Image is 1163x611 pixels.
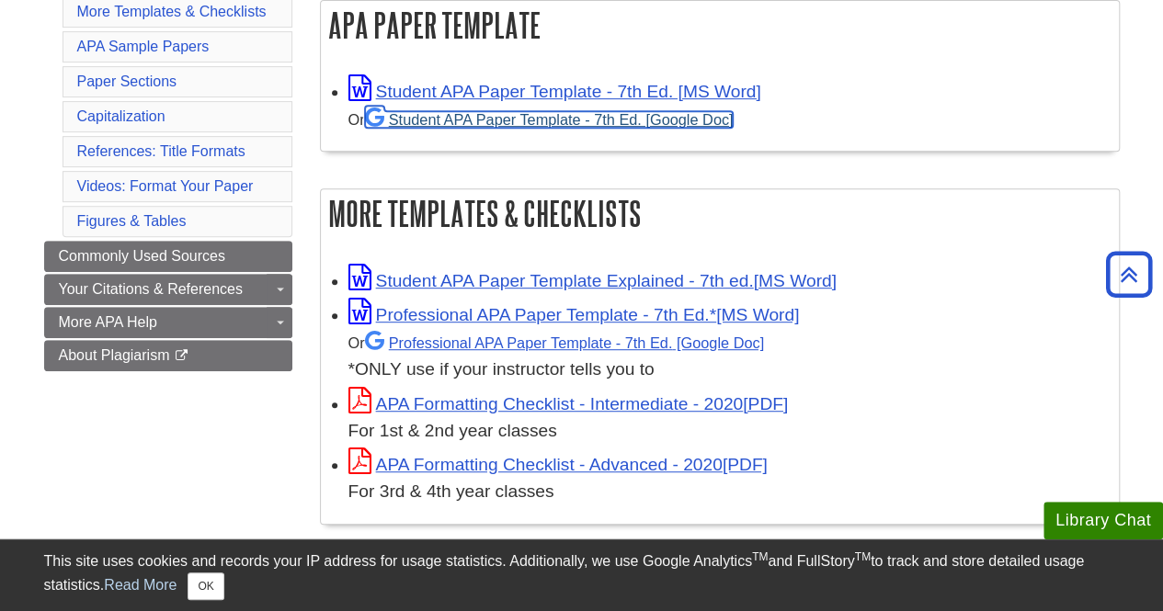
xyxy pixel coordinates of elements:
div: This site uses cookies and records your IP address for usage statistics. Additionally, we use Goo... [44,550,1120,600]
a: Read More [104,577,177,593]
small: Or [348,334,764,351]
a: Student APA Paper Template - 7th Ed. [Google Doc] [365,111,734,128]
span: More APA Help [59,314,157,330]
a: Paper Sections [77,74,177,89]
span: About Plagiarism [59,347,170,363]
i: This link opens in a new window [174,350,189,362]
button: Library Chat [1043,502,1163,539]
a: Link opens in new window [348,305,800,324]
a: References: Title Formats [77,143,245,159]
a: Commonly Used Sources [44,241,292,272]
div: *ONLY use if your instructor tells you to [348,329,1110,383]
div: For 3rd & 4th year classes [348,479,1110,505]
div: For 1st & 2nd year classes [348,418,1110,445]
a: Professional APA Paper Template - 7th Ed. [365,334,764,351]
a: More Templates & Checklists [77,4,267,19]
span: Your Citations & References [59,281,243,297]
a: Link opens in new window [348,271,837,290]
a: Link opens in new window [348,82,761,101]
h2: APA Paper Template [321,1,1119,50]
small: Or [348,111,734,128]
a: Figures & Tables [77,213,187,229]
a: Your Citations & References [44,274,292,305]
h2: More Templates & Checklists [321,189,1119,238]
span: Commonly Used Sources [59,248,225,264]
a: About Plagiarism [44,340,292,371]
a: Link opens in new window [348,394,789,413]
a: More APA Help [44,307,292,338]
a: Link opens in new window [348,455,768,474]
sup: TM [752,550,768,563]
button: Close [188,572,223,600]
a: Videos: Format Your Paper [77,178,254,194]
a: APA Sample Papers [77,39,210,54]
sup: TM [855,550,871,563]
a: Capitalization [77,108,165,124]
a: Back to Top [1100,262,1158,287]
